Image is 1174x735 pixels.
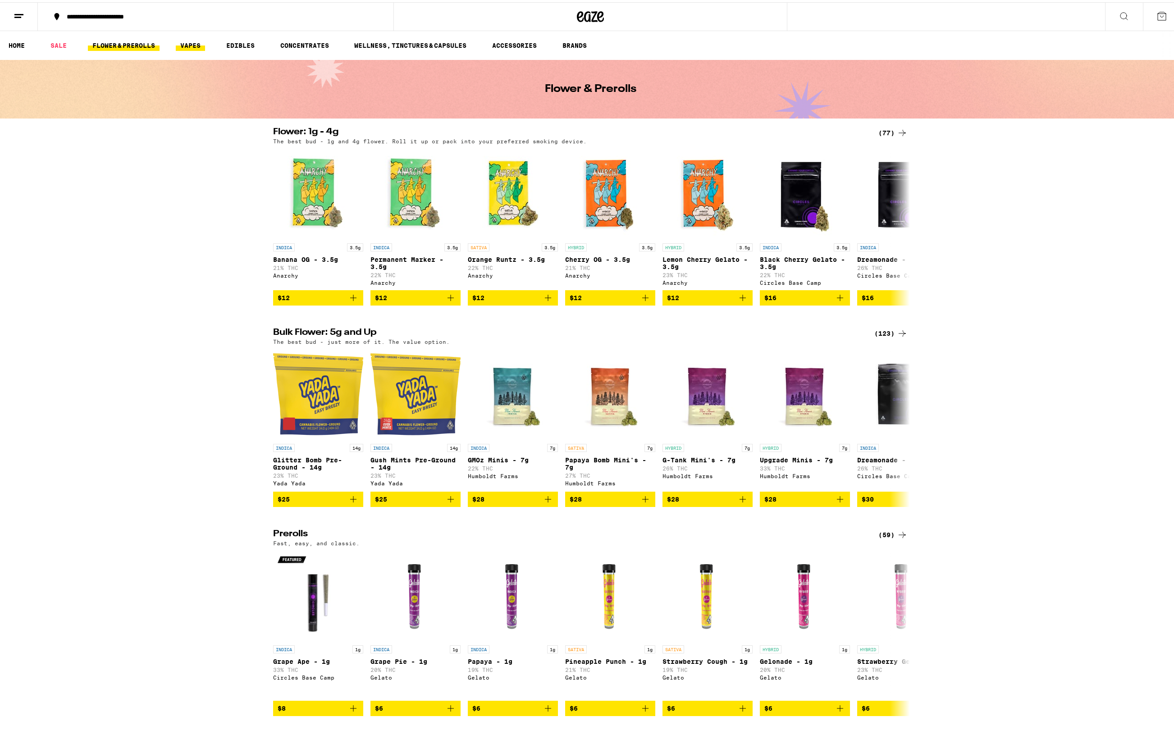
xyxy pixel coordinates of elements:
p: 19% THC [662,665,753,671]
a: Open page for Dreamonade - 3.5g from Circles Base Camp [857,146,947,288]
a: Open page for Lemon Cherry Gelato - 3.5g from Anarchy [662,146,753,288]
img: Humboldt Farms - GMOz Minis - 7g [468,347,558,437]
h2: Bulk Flower: 5g and Up [273,326,863,337]
span: $12 [278,292,290,299]
button: Add to bag [760,489,850,505]
img: Circles Base Camp - Dreamonade - 7g [857,347,947,437]
img: Humboldt Farms - Papaya Bomb Mini's - 7g [565,347,655,437]
button: Add to bag [370,288,461,303]
button: Add to bag [273,489,363,505]
span: $8 [278,703,286,710]
p: 7g [742,442,753,450]
button: Add to bag [857,288,947,303]
div: Humboldt Farms [565,478,655,484]
div: Anarchy [370,278,461,283]
p: INDICA [370,643,392,651]
p: INDICA [273,643,295,651]
img: Yada Yada - Gush Mints Pre-Ground - 14g [370,347,461,437]
p: HYBRID [760,643,781,651]
p: 23% THC [273,470,363,476]
div: Anarchy [468,270,558,276]
span: $6 [472,703,480,710]
div: Gelato [468,672,558,678]
button: Add to bag [857,489,947,505]
a: Open page for Grape Pie - 1g from Gelato [370,548,461,698]
p: 21% THC [273,263,363,269]
p: Banana OG - 3.5g [273,254,363,261]
p: The best bud - 1g and 4g flower. Roll it up or pack into your preferred smoking device. [273,136,587,142]
p: HYBRID [662,241,684,249]
p: 33% THC [760,463,850,469]
p: INDICA [857,442,879,450]
span: $28 [764,493,777,501]
p: Grape Pie - 1g [370,656,461,663]
button: Add to bag [468,489,558,505]
button: Add to bag [662,489,753,505]
div: Circles Base Camp [857,471,947,477]
img: Circles Base Camp - Dreamonade - 3.5g [857,146,947,237]
p: INDICA [857,241,879,249]
span: $16 [862,292,874,299]
span: Hi. Need any help? [5,6,65,14]
button: Add to bag [662,288,753,303]
p: 1g [644,643,655,651]
span: $16 [764,292,777,299]
img: Gelato - Papaya - 1g [468,548,558,639]
a: SALE [46,38,71,49]
button: Add to bag [370,698,461,714]
img: Yada Yada - Glitter Bomb Pre-Ground - 14g [273,347,363,437]
div: (59) [878,527,908,538]
p: 1g [450,643,461,651]
p: Permanent Marker - 3.5g [370,254,461,268]
div: Circles Base Camp [760,278,850,283]
div: Circles Base Camp [273,672,363,678]
p: 1g [742,643,753,651]
p: Glitter Bomb Pre-Ground - 14g [273,454,363,469]
p: SATIVA [662,643,684,651]
span: $6 [570,703,578,710]
p: 20% THC [370,665,461,671]
p: 7g [644,442,655,450]
button: Add to bag [857,698,947,714]
p: 26% THC [662,463,753,469]
p: INDICA [468,643,489,651]
button: Add to bag [273,288,363,303]
p: HYBRID [760,442,781,450]
div: (123) [874,326,908,337]
p: 3.5g [444,241,461,249]
span: $25 [375,493,387,501]
p: INDICA [273,442,295,450]
a: Open page for Strawberry Gelato - 1g from Gelato [857,548,947,698]
p: GMOz Minis - 7g [468,454,558,461]
div: Gelato [857,672,947,678]
p: INDICA [370,442,392,450]
span: $6 [667,703,675,710]
div: Humboldt Farms [468,471,558,477]
a: Open page for Pineapple Punch - 1g from Gelato [565,548,655,698]
div: Humboldt Farms [760,471,850,477]
a: Open page for Papaya - 1g from Gelato [468,548,558,698]
p: 7g [839,442,850,450]
button: Add to bag [565,288,655,303]
p: Pineapple Punch - 1g [565,656,655,663]
img: Anarchy - Orange Runtz - 3.5g [468,146,558,237]
a: (77) [878,125,908,136]
div: Yada Yada [370,478,461,484]
span: $12 [667,292,679,299]
a: Open page for Permanent Marker - 3.5g from Anarchy [370,146,461,288]
p: 3.5g [736,241,753,249]
div: Humboldt Farms [662,471,753,477]
p: HYBRID [662,442,684,450]
p: 26% THC [857,463,947,469]
p: 14g [350,442,363,450]
p: SATIVA [565,442,587,450]
img: Gelato - Gelonade - 1g [760,548,850,639]
div: Circles Base Camp [857,270,947,276]
p: 3.5g [639,241,655,249]
p: 26% THC [857,263,947,269]
p: 14g [447,442,461,450]
span: $6 [764,703,772,710]
p: 20% THC [760,665,850,671]
img: Anarchy - Cherry OG - 3.5g [565,146,655,237]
